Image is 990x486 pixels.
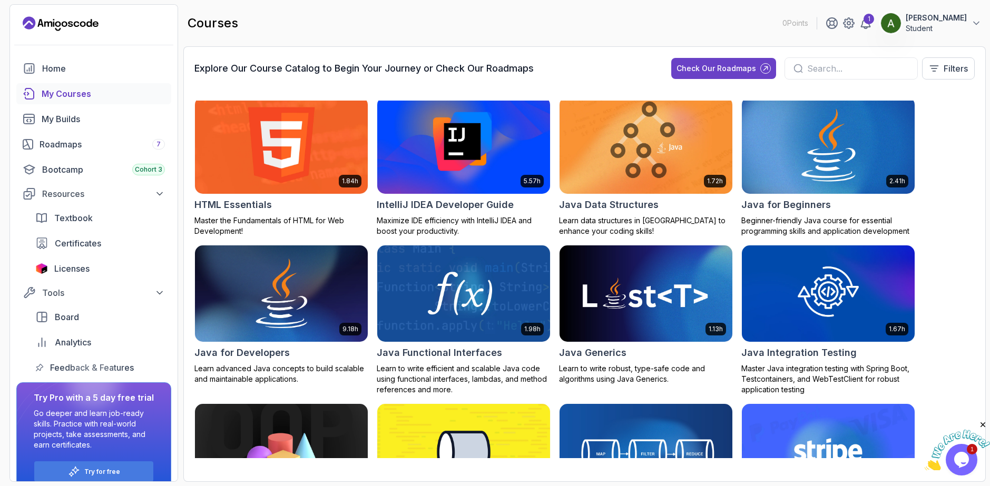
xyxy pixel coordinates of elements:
[50,361,134,374] span: Feedback & Features
[194,345,290,360] h2: Java for Developers
[55,311,79,323] span: Board
[377,363,551,395] p: Learn to write efficient and scalable Java code using functional interfaces, lambdas, and method ...
[194,363,368,384] p: Learn advanced Java concepts to build scalable and maintainable applications.
[195,245,368,342] img: Java for Developers card
[42,87,165,100] div: My Courses
[922,57,975,80] button: Filters
[559,96,733,236] a: Java Data Structures card1.72hJava Data StructuresLearn data structures in [GEOGRAPHIC_DATA] to e...
[29,233,171,254] a: certificates
[194,61,534,76] h3: Explore Our Course Catalog to Begin Your Journey or Check Our Roadmaps
[16,134,171,155] a: roadmaps
[16,159,171,180] a: bootcamp
[560,97,732,194] img: Java Data Structures card
[377,345,502,360] h2: Java Functional Interfaces
[707,177,723,185] p: 1.72h
[864,14,874,24] div: 1
[741,215,915,236] p: Beginner-friendly Java course for essential programming skills and application development
[677,63,756,74] div: Check Our Roadmaps
[34,408,154,450] p: Go deeper and learn job-ready skills. Practice with real-world projects, take assessments, and ea...
[55,336,91,349] span: Analytics
[42,62,165,75] div: Home
[194,215,368,236] p: Master the Fundamentals of HTML for Web Development!
[741,345,857,360] h2: Java Integration Testing
[741,96,915,236] a: Java for Beginners card2.41hJava for BeginnersBeginner-friendly Java course for essential program...
[559,363,733,384] p: Learn to write robust, type-safe code and algorithms using Java Generics.
[741,197,831,212] h2: Java for Beginners
[188,15,238,32] h2: courses
[377,245,550,342] img: Java Functional Interfaces card
[524,325,541,333] p: 1.98h
[29,357,171,378] a: feedback
[195,97,368,194] img: HTML Essentials card
[889,325,905,333] p: 1.67h
[35,263,48,274] img: jetbrains icon
[16,58,171,79] a: home
[880,13,982,34] button: user profile image[PERSON_NAME]Student
[671,58,776,79] button: Check Our Roadmaps
[738,94,919,196] img: Java for Beginners card
[16,184,171,203] button: Resources
[84,468,120,476] a: Try for free
[559,215,733,236] p: Learn data structures in [GEOGRAPHIC_DATA] to enhance your coding skills!
[906,23,967,34] p: Student
[377,96,551,236] a: IntelliJ IDEA Developer Guide card5.57hIntelliJ IDEA Developer GuideMaximize IDE efficiency with ...
[16,108,171,130] a: builds
[925,420,990,470] iframe: chat widget
[559,197,659,212] h2: Java Data Structures
[807,62,909,75] input: Search...
[29,332,171,353] a: analytics
[55,237,101,250] span: Certificates
[377,245,551,395] a: Java Functional Interfaces card1.98hJava Functional InterfacesLearn to write efficient and scalab...
[54,262,90,275] span: Licenses
[135,165,162,174] span: Cohort 3
[524,177,541,185] p: 5.57h
[23,15,99,32] a: Landing page
[906,13,967,23] p: [PERSON_NAME]
[194,96,368,236] a: HTML Essentials card1.84hHTML EssentialsMaster the Fundamentals of HTML for Web Development!
[342,177,358,185] p: 1.84h
[194,245,368,385] a: Java for Developers card9.18hJava for DevelopersLearn advanced Java concepts to build scalable an...
[16,283,171,302] button: Tools
[944,62,968,75] p: Filters
[29,258,171,279] a: licenses
[34,461,154,482] button: Try for free
[42,163,165,176] div: Bootcamp
[29,207,171,229] a: textbook
[559,245,733,385] a: Java Generics card1.13hJava GenericsLearn to write robust, type-safe code and algorithms using Ja...
[881,13,901,33] img: user profile image
[40,138,165,151] div: Roadmaps
[42,187,165,200] div: Resources
[16,83,171,104] a: courses
[377,215,551,236] p: Maximize IDE efficiency with IntelliJ IDEA and boost your productivity.
[54,212,93,224] span: Textbook
[377,97,550,194] img: IntelliJ IDEA Developer Guide card
[741,363,915,395] p: Master Java integration testing with Spring Boot, Testcontainers, and WebTestClient for robust ap...
[377,197,514,212] h2: IntelliJ IDEA Developer Guide
[156,140,161,148] span: 7
[194,197,272,212] h2: HTML Essentials
[42,113,165,125] div: My Builds
[560,245,732,342] img: Java Generics card
[742,245,915,342] img: Java Integration Testing card
[709,325,723,333] p: 1.13h
[42,286,165,299] div: Tools
[559,345,626,360] h2: Java Generics
[29,306,171,328] a: board
[859,17,872,29] a: 1
[342,325,358,333] p: 9.18h
[782,18,808,28] p: 0 Points
[741,245,915,395] a: Java Integration Testing card1.67hJava Integration TestingMaster Java integration testing with Sp...
[889,177,905,185] p: 2.41h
